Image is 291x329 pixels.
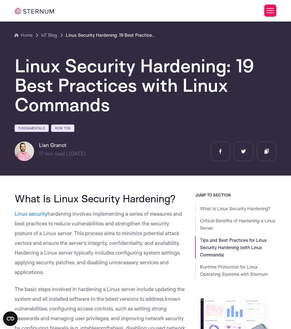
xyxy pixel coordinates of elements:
span: What Is Linux Security Hardening? [15,192,176,205]
span: hardening involves implementing a series of measures and best practices to reduce vulnerabilities... [15,211,182,275]
a: Linux Security Hardening: 19 Best Practices with Linux Commands [66,32,157,39]
a: Runtime Protection for Linux Operating Systems with Sternum [200,264,268,277]
h6: Lian Granot [39,142,86,149]
span: min read | [39,150,68,157]
button: Open CMP widget [3,311,18,326]
button: Toggle Menu [264,5,276,17]
h1: Linux Security Hardening: 19 Best Practices with Linux Commands [15,56,276,114]
a: Linux security [15,211,47,217]
a: Critical Benefits of Hardening a Linux Server [200,218,275,231]
a: IoT Blog [41,32,57,39]
a: Fundamentals [15,125,49,132]
a: Tips and Best Practices for Linux Security Hardening (with Linux Commands) [200,237,267,258]
span: 17 [39,150,44,157]
a: What Is Linux Security Hardening? [200,206,270,211]
img: Lian Granot [15,142,34,161]
img: sternum iot [15,8,54,15]
h3: JUMP TO SECTION [195,193,276,197]
span: [DATE] [69,150,86,157]
a: Home [15,32,33,39]
a: How Tos [51,125,74,132]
